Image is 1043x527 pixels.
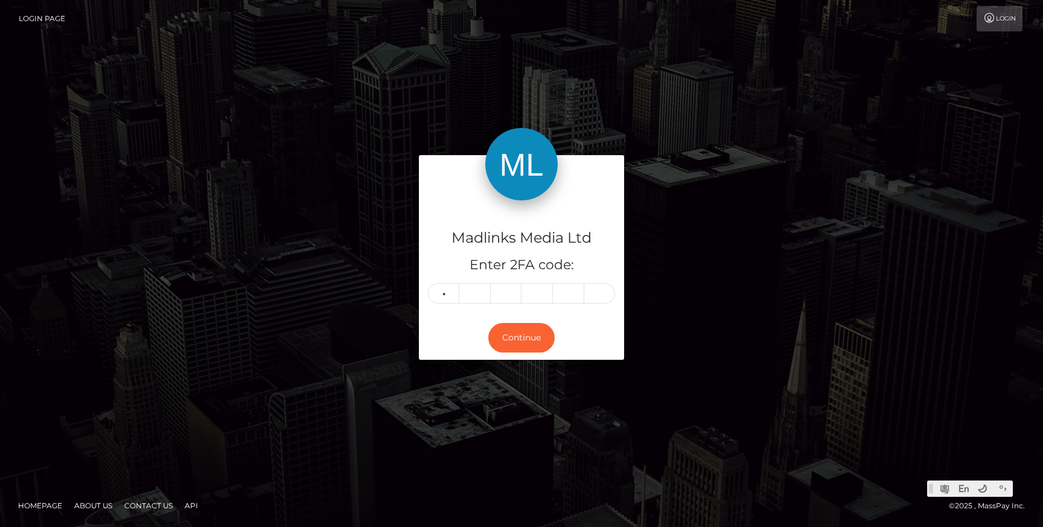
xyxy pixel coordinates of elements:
[428,228,615,249] h4: Madlinks Media Ltd
[485,128,558,200] img: Madlinks Media Ltd
[949,499,1034,513] div: © 2025 , MassPay Inc.
[120,496,177,515] a: Contact Us
[19,6,65,31] a: Login Page
[13,496,67,515] a: Homepage
[428,256,615,275] h5: Enter 2FA code:
[488,323,555,353] button: Continue
[180,496,203,515] a: API
[977,6,1022,31] a: Login
[69,496,117,515] a: About Us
